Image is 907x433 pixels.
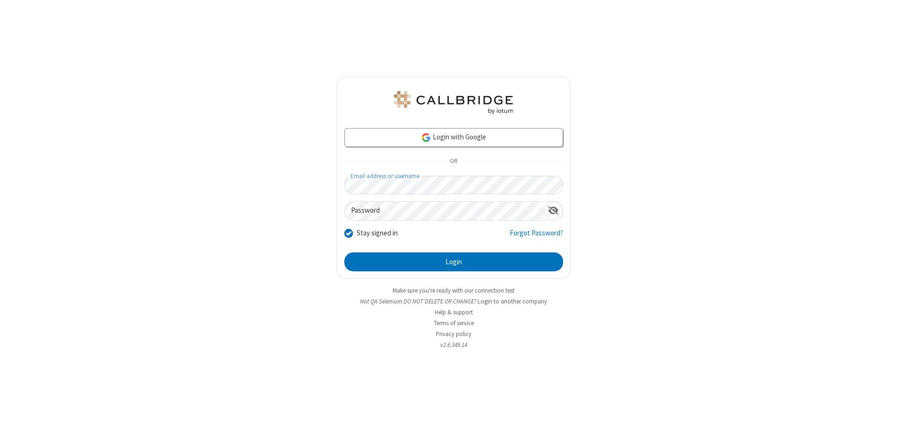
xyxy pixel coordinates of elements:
span: OR [446,155,461,168]
div: Show password [544,202,563,219]
input: Email address or username [344,176,563,194]
img: QA Selenium DO NOT DELETE OR CHANGE [392,91,515,114]
li: v2.6.349.14 [337,340,571,349]
input: Password [345,202,544,220]
a: Login with Google [344,128,563,147]
img: google-icon.png [421,132,431,143]
li: Not QA Selenium DO NOT DELETE OR CHANGE? [337,297,571,306]
label: Stay signed in [357,228,398,239]
a: Privacy policy [436,330,471,338]
a: Terms of service [434,319,474,327]
a: Help & support [435,308,473,316]
button: Login [344,252,563,271]
a: Make sure you're ready with our connection test [393,286,514,294]
button: Login to another company [478,297,547,306]
a: Forgot Password? [510,228,563,246]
